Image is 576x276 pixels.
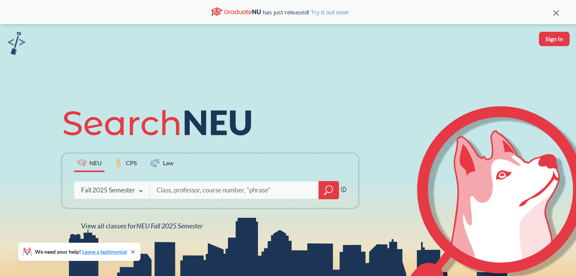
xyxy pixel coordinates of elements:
[35,249,127,254] span: We need your help!
[81,186,135,194] div: Fall 2025 Semester
[539,32,570,46] button: Sign In
[82,248,127,255] a: Leave a testimonial
[8,32,25,55] img: sandbox logo
[156,182,313,198] input: Class, professor, course number, "phrase"
[8,32,25,57] a: sandbox logo
[126,158,137,167] span: CPS
[318,181,339,199] div: magnifying glass
[324,185,333,195] svg: magnifying glass
[89,158,102,167] span: NEU
[136,222,203,230] span: NEU Fall 2025 Semester
[309,8,348,16] a: Try it out now!
[163,158,174,167] span: Law
[81,222,203,230] span: View all classes for
[263,8,348,16] span: has just released!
